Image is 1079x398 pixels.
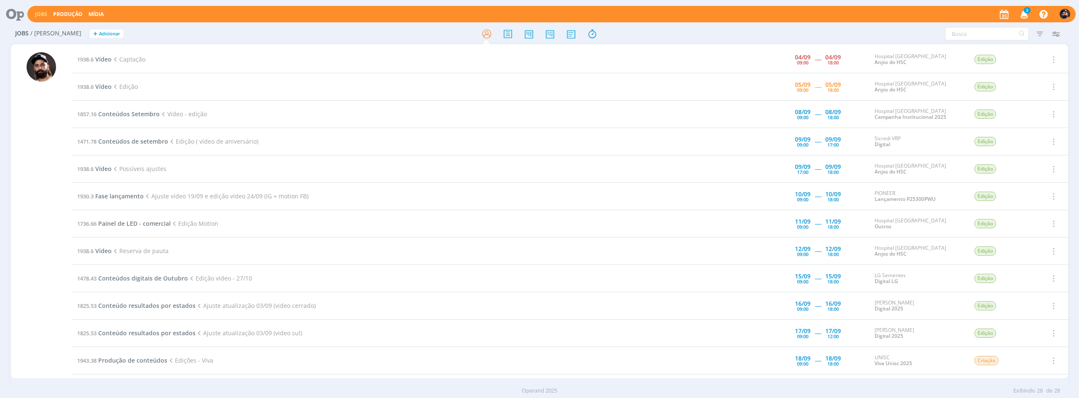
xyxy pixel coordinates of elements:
span: de [1046,387,1052,395]
span: 28 [1037,387,1043,395]
span: / [PERSON_NAME] [30,30,81,37]
div: 18:00 [827,60,839,65]
div: PIONEER [875,190,961,203]
span: Conteúdo resultados por estados [98,302,196,310]
div: 18:00 [827,170,839,174]
div: 18:00 [827,361,839,366]
div: 09:00 [797,279,808,284]
div: 09:00 [797,197,808,202]
span: Reserva de pauta [112,247,169,255]
div: 10/09 [825,191,841,197]
div: 09/09 [795,164,811,170]
a: Digital 2025 [875,332,903,339]
div: Hospital [GEOGRAPHIC_DATA] [875,245,961,257]
span: 1938.6 [77,165,94,173]
span: Conteúdos digitais de Outubro [98,274,188,282]
a: 1938.6Vídeo [77,165,112,173]
div: UNISC [875,355,961,367]
a: 1938.6Vídeo [77,55,112,63]
div: 18:00 [827,307,839,311]
div: Hospital [GEOGRAPHIC_DATA] [875,53,961,66]
span: ----- [815,219,821,227]
div: 04/09 [825,54,841,60]
img: B [1060,9,1070,19]
a: Mídia [89,11,104,18]
span: ----- [815,247,821,255]
div: 18:00 [827,224,839,229]
span: Ajuste atualização 03/09 (video sul) [196,329,302,337]
a: Campanha Institucional 2025 [875,113,946,120]
a: Anjos do HSC [875,168,907,175]
div: 18:00 [827,252,839,256]
span: 1938.6 [77,56,94,63]
div: 17:00 [827,142,839,147]
div: 09:00 [797,307,808,311]
span: Edição [112,83,138,91]
span: Conteúdo resultados por estados [98,329,196,337]
span: ----- [815,274,821,282]
div: Hospital [GEOGRAPHIC_DATA] [875,81,961,93]
div: 05/09 [825,82,841,88]
a: Lançamento P25300PWU [875,195,936,203]
span: Edição Motion [171,219,218,227]
span: Possíveis ajustes [112,165,166,173]
div: Hospital [GEOGRAPHIC_DATA] [875,108,961,120]
a: 1471.78Conteúdos de setembro [77,137,168,145]
span: Conteúdos Setembro [98,110,160,118]
button: Jobs [32,11,50,18]
span: Edição [974,82,996,91]
div: 18:00 [827,279,839,284]
div: 15/09 [795,273,811,279]
div: 17/09 [795,328,811,334]
a: Jobs [35,11,47,18]
div: 16/09 [825,301,841,307]
div: 09/09 [795,136,811,142]
button: Produção [51,11,85,18]
span: Ajuste atualização 03/09 (video cerrado) [196,302,316,310]
div: 18:00 [827,88,839,92]
span: 1825.53 [77,329,97,337]
div: 09:00 [797,88,808,92]
span: 1930.3 [77,192,94,200]
span: Edição [974,219,996,228]
a: 1930.3Fase lançamento [77,192,144,200]
div: 09:00 [797,252,808,256]
span: Edições - Viva [167,356,213,364]
a: Anjos do HSC [875,250,907,257]
span: Edição vídeo - 27/10 [188,274,252,282]
a: 1857.16Conteúdos Setembro [77,110,160,118]
span: ----- [815,165,821,173]
a: 1938.6Vídeo [77,247,112,255]
button: B [1059,7,1071,21]
div: 10/09 [795,191,811,197]
div: 17/09 [825,328,841,334]
span: Ajuste vídeo 19/09 e edição vídeo 24/09 (IG + motion FB) [144,192,309,200]
span: Fase lançamento [95,192,144,200]
a: 1825.53Conteúdo resultados por estados [77,302,196,310]
div: 15/09 [825,273,841,279]
span: Vídeo [95,83,112,91]
div: Hospital [GEOGRAPHIC_DATA] [875,218,961,230]
a: Digital [875,141,890,148]
img: B [27,52,56,82]
div: 09:00 [797,224,808,229]
a: Outros [875,223,891,230]
span: 1938.6 [77,83,94,91]
span: + [93,29,97,38]
a: 1736.66Painel de LED - comercial [77,219,171,227]
div: 08/09 [795,109,811,115]
span: ----- [815,110,821,118]
span: Edição [974,55,996,64]
button: +Adicionar [90,29,123,38]
span: 1857.16 [77,110,97,118]
div: 05/09 [795,82,811,88]
span: Painel de LED - comercial [98,219,171,227]
div: 12/09 [825,246,841,252]
span: Vídeo [95,165,112,173]
div: 09:00 [797,115,808,120]
span: Criação [974,356,998,365]
a: Anjos do HSC [875,59,907,66]
span: Conteúdos de setembro [98,137,168,145]
input: Busca [945,27,1029,40]
span: 1938.6 [77,247,94,255]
